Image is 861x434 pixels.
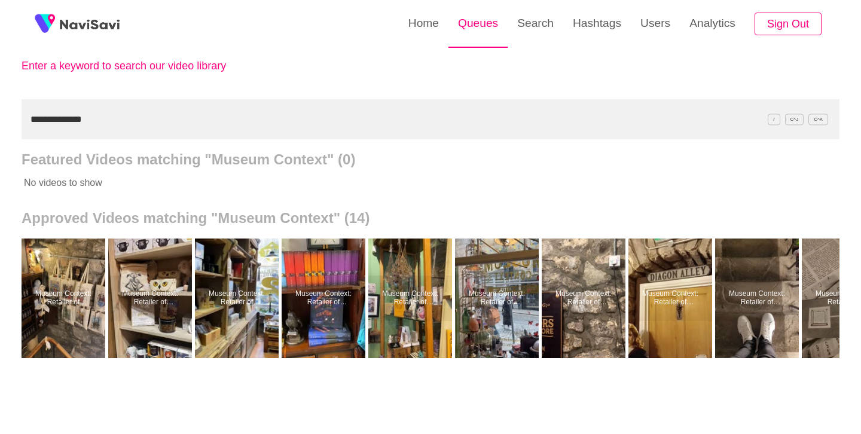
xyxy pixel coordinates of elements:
[30,9,60,39] img: fireSpot
[60,18,120,30] img: fireSpot
[785,114,804,125] span: C^J
[628,239,715,358] a: Museum Context: Retailer of [PERSON_NAME] MerchandiseMuseum Context: Retailer of Harry Potter Mer...
[542,239,628,358] a: Museum Context: Retailer of [PERSON_NAME] MerchandiseMuseum Context: Retailer of Harry Potter Mer...
[715,239,802,358] a: Museum Context: Retailer of [PERSON_NAME] MerchandiseMuseum Context: Retailer of Harry Potter Mer...
[768,114,780,125] span: /
[22,210,839,227] h2: Approved Videos matching "Museum Context" (14)
[22,60,285,72] p: Enter a keyword to search our video library
[22,168,758,198] p: No videos to show
[455,239,542,358] a: Museum Context: Retailer of [PERSON_NAME] MerchandiseMuseum Context: Retailer of Harry Potter Mer...
[22,151,839,168] h2: Featured Videos matching "Museum Context" (0)
[195,239,282,358] a: Museum Context: Retailer of [PERSON_NAME] MerchandiseMuseum Context: Retailer of Harry Potter Mer...
[368,239,455,358] a: Museum Context: Retailer of [PERSON_NAME] MerchandiseMuseum Context: Retailer of Harry Potter Mer...
[108,239,195,358] a: Museum Context: Retailer of [PERSON_NAME] MerchandiseMuseum Context: Retailer of Harry Potter Mer...
[755,13,822,36] button: Sign Out
[22,239,108,358] a: Museum Context: Retailer of [PERSON_NAME] MerchandiseMuseum Context: Retailer of Harry Potter Mer...
[282,239,368,358] a: Museum Context: Retailer of [PERSON_NAME] MerchandiseMuseum Context: Retailer of Harry Potter Mer...
[808,114,828,125] span: C^K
